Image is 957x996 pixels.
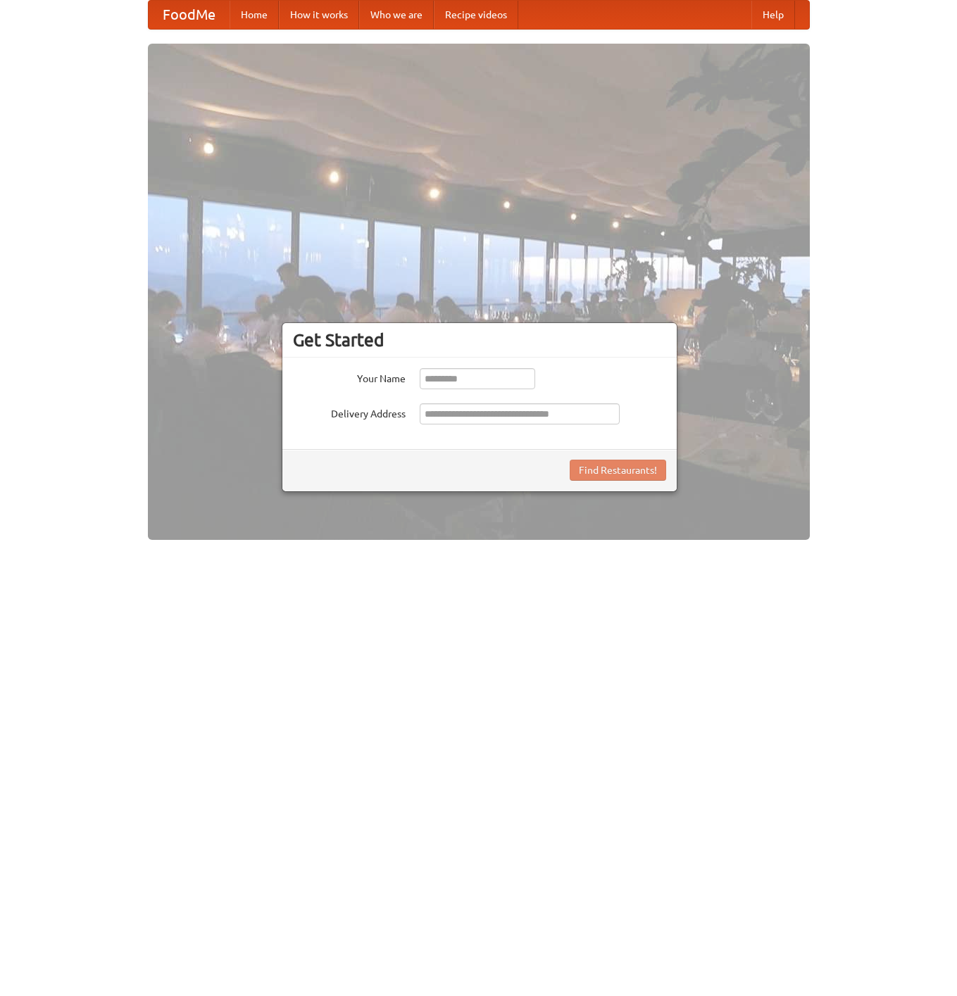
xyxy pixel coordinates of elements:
[293,329,666,351] h3: Get Started
[570,460,666,481] button: Find Restaurants!
[359,1,434,29] a: Who we are
[293,403,406,421] label: Delivery Address
[293,368,406,386] label: Your Name
[230,1,279,29] a: Home
[149,1,230,29] a: FoodMe
[279,1,359,29] a: How it works
[434,1,518,29] a: Recipe videos
[751,1,795,29] a: Help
